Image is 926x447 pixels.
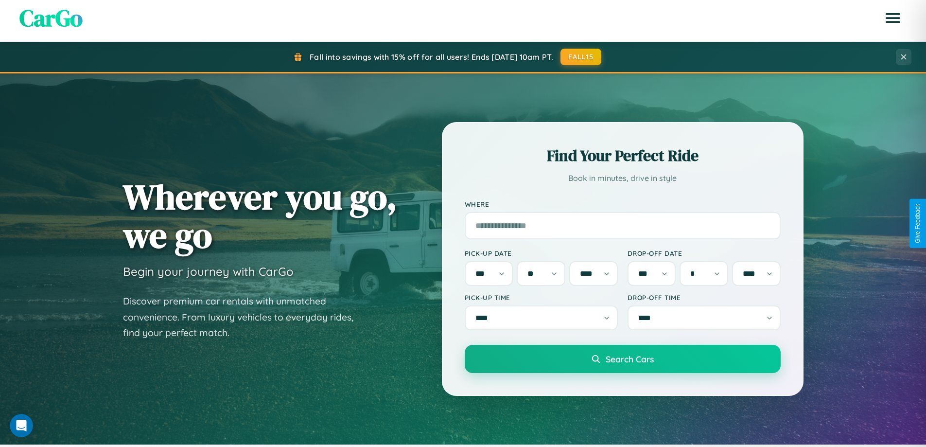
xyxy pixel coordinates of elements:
[914,204,921,243] div: Give Feedback
[560,49,601,65] button: FALL15
[465,171,781,185] p: Book in minutes, drive in style
[465,200,781,208] label: Where
[879,4,907,32] button: Open menu
[465,345,781,373] button: Search Cars
[465,293,618,302] label: Pick-up Time
[10,414,33,437] iframe: Intercom live chat
[123,178,397,254] h1: Wherever you go, we go
[19,2,83,34] span: CarGo
[310,52,553,62] span: Fall into savings with 15% off for all users! Ends [DATE] 10am PT.
[628,293,781,302] label: Drop-off Time
[123,264,294,279] h3: Begin your journey with CarGo
[628,249,781,257] label: Drop-off Date
[606,354,654,364] span: Search Cars
[465,145,781,166] h2: Find Your Perfect Ride
[123,293,366,341] p: Discover premium car rentals with unmatched convenience. From luxury vehicles to everyday rides, ...
[465,249,618,257] label: Pick-up Date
